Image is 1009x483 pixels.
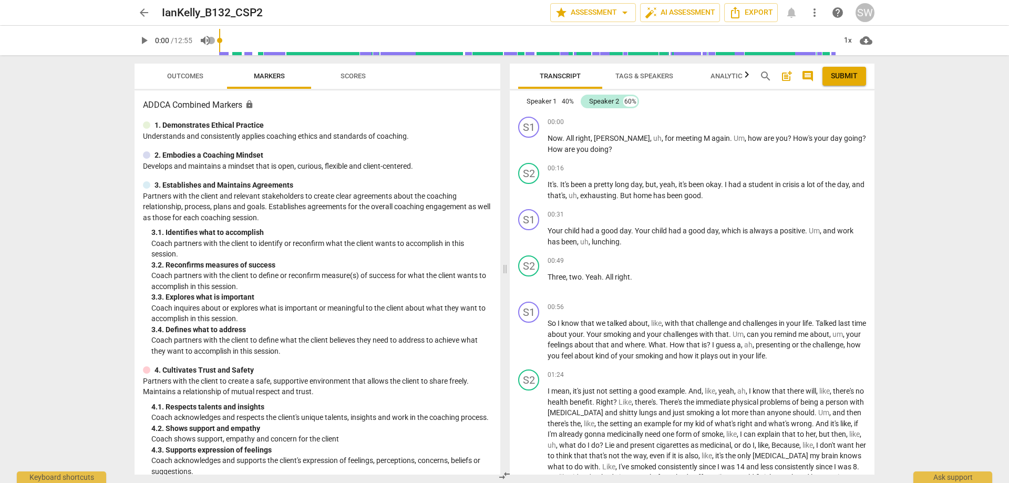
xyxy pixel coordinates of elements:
span: search [759,70,772,83]
span: and [611,341,625,349]
span: and [665,352,679,360]
span: has [548,238,561,246]
span: guess [716,341,737,349]
span: last [838,319,852,327]
span: about [574,341,595,349]
span: What [648,341,666,349]
span: going [844,134,862,142]
span: . [730,134,734,142]
span: that [715,330,729,338]
p: 3. Establishes and Maintains Agreements [155,180,293,191]
span: . [620,238,622,246]
span: meeting [676,134,704,142]
div: 60% [623,96,637,107]
span: auto_fix_high [645,6,657,19]
span: in [775,180,783,189]
span: I [712,341,716,349]
span: your [786,319,802,327]
div: 1x [838,32,858,49]
span: smoking [635,352,665,360]
span: been [561,238,577,246]
span: So [548,319,558,327]
span: Filler word [653,134,662,142]
span: me [798,330,810,338]
span: in [779,319,786,327]
span: plays [701,352,719,360]
span: Submit [831,71,858,81]
span: example [657,387,685,395]
button: Play [135,31,153,50]
span: that [686,341,702,349]
span: about [548,330,569,338]
span: I [749,387,753,395]
span: . [701,191,703,200]
span: Outcomes [167,72,203,80]
span: , [829,330,832,338]
span: , [843,341,847,349]
span: play_arrow [138,34,150,47]
span: . [812,319,816,327]
span: Filler word [737,387,746,395]
span: the [800,341,812,349]
p: 2. Embodies a Coaching Mindset [155,150,263,161]
span: no [856,387,864,395]
span: you [776,134,788,142]
span: it's [678,180,688,189]
span: which [722,227,743,235]
a: Help [828,3,847,22]
span: , [656,180,660,189]
span: / 12:55 [171,36,192,45]
span: help [831,6,844,19]
span: life [802,319,812,327]
span: I [725,180,728,189]
span: child [564,227,581,235]
p: Coach partners with the client to define or reconfirm measure(s) of success for what the client w... [151,270,492,292]
span: good [688,227,707,235]
div: Change speaker [518,255,539,276]
span: challenges [663,330,699,338]
span: day [830,134,844,142]
span: Your [586,330,603,338]
span: in [732,352,739,360]
span: Yeah [585,273,602,281]
span: work [837,227,853,235]
button: AI Assessment [640,3,720,22]
span: . [557,180,560,189]
span: there's [833,387,856,395]
span: kind [595,352,611,360]
button: Assessment [550,3,636,22]
span: with [665,319,681,327]
p: Develops and maintains a mindset that is open, curious, flexible and client-centered. [143,161,492,172]
span: , [650,134,653,142]
span: just [583,387,596,395]
div: Speaker 2 [589,96,619,107]
span: not [596,387,609,395]
span: challenge [696,319,728,327]
span: Filler word [832,330,843,338]
span: it's [573,387,583,395]
span: AI Assessment [645,6,715,19]
span: . [602,273,605,281]
span: , [570,387,573,395]
span: Filler word [733,330,744,338]
span: okay [706,180,721,189]
span: your [569,330,583,338]
span: a [801,180,807,189]
span: but [645,180,656,189]
span: , [744,330,747,338]
span: had [668,227,683,235]
span: , [577,238,580,246]
span: challenges [743,319,779,327]
span: Filler word [744,341,753,349]
span: doing [590,145,609,153]
span: right [575,134,591,142]
span: . [685,387,688,395]
button: Export [724,3,778,22]
span: how [679,352,695,360]
span: pretty [594,180,615,189]
span: there [787,387,806,395]
div: Change speaker [518,117,539,138]
span: 00:00 [548,118,564,127]
span: Transcript [540,72,581,80]
div: 3. 2. Reconfirms measures of success [151,260,492,271]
